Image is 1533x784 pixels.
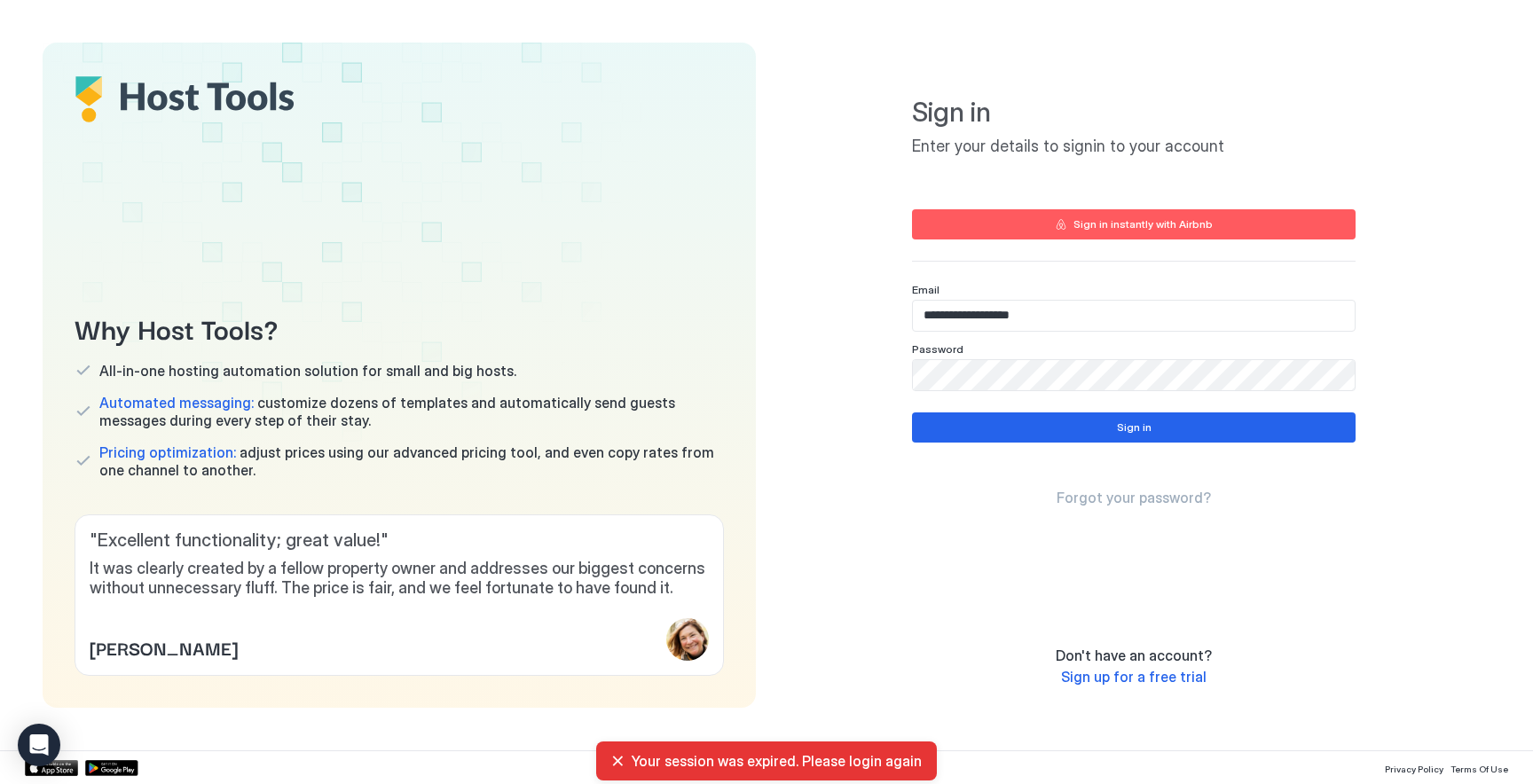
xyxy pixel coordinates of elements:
div: Open Intercom Messenger [18,724,60,766]
span: Sign in [912,96,1356,129]
span: adjust prices using our advanced pricing tool, and even copy rates from one channel to another. [99,443,724,479]
span: Why Host Tools? [75,308,724,348]
span: Don't have an account? [1056,647,1212,664]
span: Enter your details to signin to your account [912,137,1356,157]
span: Pricing optimization: [99,443,236,461]
span: Email [912,283,939,296]
input: Input Field [913,360,1355,390]
span: " Excellent functionality; great value! " [90,529,709,552]
button: Sign in instantly with Airbnb [912,209,1356,239]
span: Sign up for a free trial [1061,668,1207,686]
span: customize dozens of templates and automatically send guests messages during every step of their s... [99,394,724,429]
span: Your session was expired. Please login again [632,752,923,770]
div: Sign in instantly with Airbnb [1073,216,1213,232]
a: Forgot your password? [1057,489,1211,507]
div: Sign in [1117,419,1152,435]
input: Input Field [913,301,1355,331]
span: It was clearly created by a fellow property owner and addresses our biggest concerns without unne... [90,559,709,599]
div: profile [666,618,709,661]
span: [PERSON_NAME] [90,634,238,661]
button: Sign in [912,412,1356,443]
a: Sign up for a free trial [1061,668,1207,686]
span: All-in-one hosting automation solution for small and big hosts. [99,362,516,380]
span: Password [912,342,963,356]
span: Automated messaging: [99,394,254,412]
